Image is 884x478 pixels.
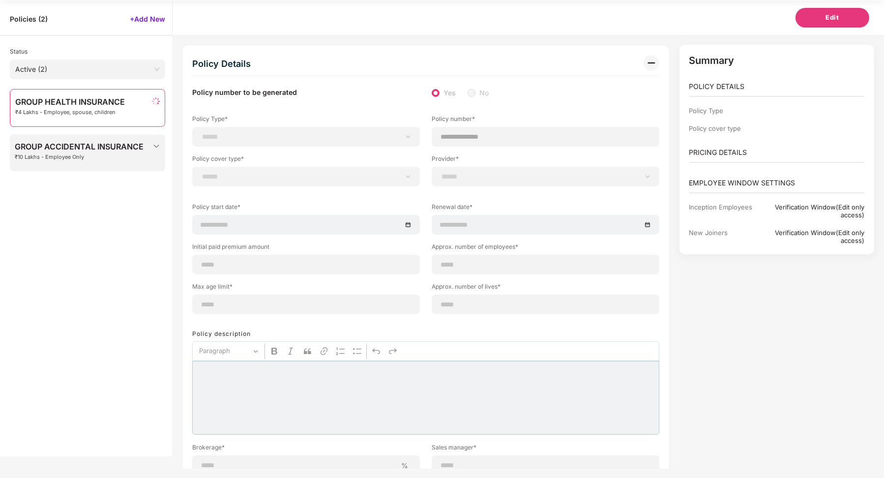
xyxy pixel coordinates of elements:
div: Policy cover type [689,124,763,132]
span: ₹4 Lakhs - Employee, spouse, children [15,109,125,116]
label: Approx. number of employees* [432,242,659,255]
label: Policy number* [432,115,659,127]
div: Policy Details [192,55,251,73]
div: Rich Text Editor, main [192,361,659,435]
label: Renewal date* [432,203,659,215]
button: Paragraph [195,344,263,359]
label: Brokerage* [192,443,420,455]
p: POLICY DETAILS [689,81,865,92]
span: +Add New [130,14,165,24]
span: GROUP HEALTH INSURANCE [15,97,125,106]
p: PRICING DETAILS [689,147,865,158]
span: No [475,88,493,98]
img: svg+xml;base64,PHN2ZyB3aWR0aD0iMzIiIGhlaWdodD0iMzIiIHZpZXdCb3g9IjAgMCAzMiAzMiIgZmlsbD0ibm9uZSIgeG... [644,55,659,71]
div: Inception Employees [689,203,763,219]
label: Initial paid premium amount [192,242,420,255]
span: Status [10,48,28,55]
label: Policy cover type* [192,154,420,167]
div: Policy Type [689,107,763,115]
span: Paragraph [199,345,250,357]
div: New Joiners [689,229,763,244]
img: svg+xml;base64,PHN2ZyBpZD0iRHJvcGRvd24tMzJ4MzIiIHhtbG5zPSJodHRwOi8vd3d3LnczLm9yZy8yMDAwL3N2ZyIgd2... [152,142,160,150]
label: Provider* [432,154,659,167]
div: Verification Window(Edit only access) [762,229,864,244]
label: Approx. number of lives* [432,282,659,295]
label: Policy Type* [192,115,420,127]
div: Editor toolbar [192,341,659,361]
span: Yes [440,88,460,98]
span: ₹10 Lakhs - Employee Only [15,154,144,160]
span: Active (2) [15,62,160,77]
label: Max age limit* [192,282,420,295]
label: Policy number to be generated [192,88,297,98]
p: EMPLOYEE WINDOW SETTINGS [689,178,865,188]
label: Policy description [192,330,251,337]
span: Policies ( 2 ) [10,14,48,24]
span: % [397,461,412,470]
span: Edit [826,13,839,23]
span: GROUP ACCIDENTAL INSURANCE [15,142,144,151]
button: Edit [796,8,869,28]
label: Sales manager* [432,443,659,455]
p: Summary [689,55,865,66]
div: Verification Window(Edit only access) [762,203,864,219]
label: Policy start date* [192,203,420,215]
